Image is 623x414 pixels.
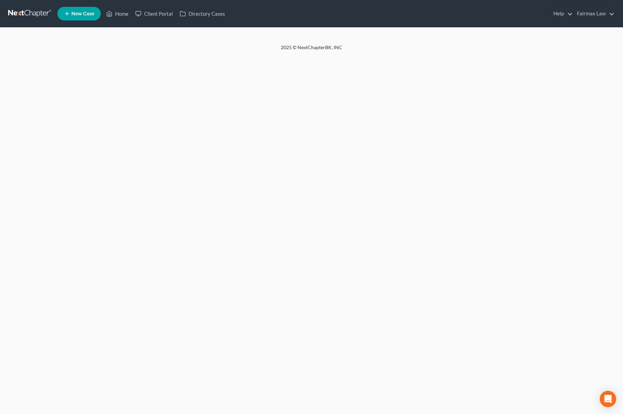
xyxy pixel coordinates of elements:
a: Home [103,8,132,20]
a: Directory Cases [176,8,229,20]
div: 2025 © NextChapterBK, INC [117,44,506,56]
a: Help [550,8,573,20]
new-legal-case-button: New Case [57,7,101,20]
div: Open Intercom Messenger [600,391,616,407]
a: Client Portal [132,8,176,20]
a: Fairmax Law [573,8,614,20]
